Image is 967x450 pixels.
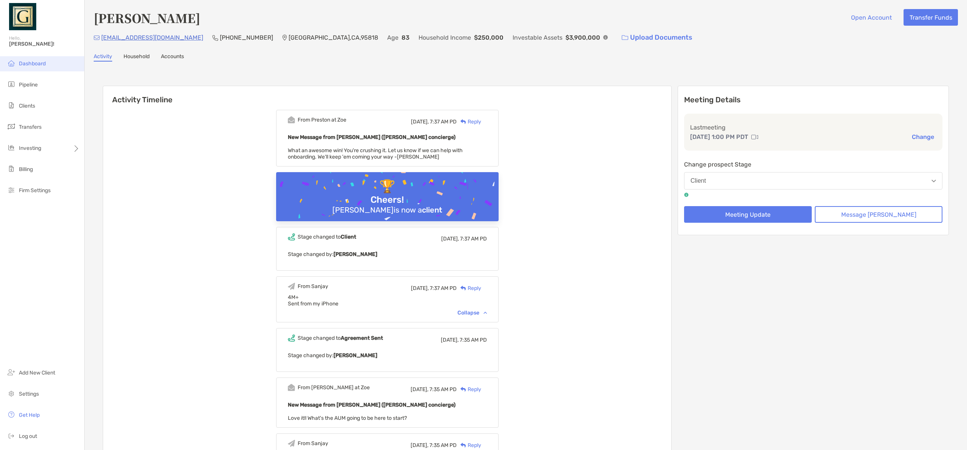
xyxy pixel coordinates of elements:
button: Meeting Update [684,206,812,223]
span: Transfers [19,124,42,130]
img: button icon [622,35,628,40]
img: Event icon [288,384,295,391]
p: Meeting Details [684,95,942,105]
a: Household [124,53,150,62]
button: Message [PERSON_NAME] [815,206,942,223]
p: $3,900,000 [565,33,600,42]
span: Firm Settings [19,187,51,194]
span: Get Help [19,412,40,418]
a: Activity [94,53,112,62]
span: Love it!! What's the AUM going to be here to start? [288,415,407,421]
span: Clients [19,103,35,109]
img: get-help icon [7,410,16,419]
div: From Sanjay [298,283,328,290]
span: 7:37 AM PD [430,119,457,125]
img: Event icon [288,283,295,290]
a: Upload Documents [617,29,697,46]
b: [PERSON_NAME] [334,352,377,359]
img: Event icon [288,116,295,123]
img: dashboard icon [7,59,16,68]
img: firm-settings icon [7,185,16,194]
b: [PERSON_NAME] [334,251,377,257]
b: New Message from [PERSON_NAME] ([PERSON_NAME] concierge) [288,402,456,408]
img: Email Icon [94,35,100,40]
div: Sent from my iPhone [288,301,487,307]
span: [DATE], [441,236,459,242]
p: 83 [402,33,409,42]
div: Collapse [457,310,487,316]
img: Event icon [288,440,295,447]
img: Location Icon [282,35,287,41]
div: Reply [457,441,481,449]
span: [DATE], [411,386,428,393]
span: 4M+ [288,294,487,307]
span: 7:35 AM PD [429,442,457,448]
img: transfers icon [7,122,16,131]
div: [PERSON_NAME] is now a [329,205,445,214]
p: Household Income [419,33,471,42]
div: Reply [457,284,481,292]
p: Stage changed by: [288,250,487,259]
span: Billing [19,166,33,173]
p: Change prospect Stage [684,160,942,169]
img: logout icon [7,431,16,440]
img: Chevron icon [483,311,487,314]
img: communication type [751,134,758,140]
p: Age [387,33,399,42]
div: Cheers! [368,194,407,205]
div: Client [690,177,706,184]
p: [DATE] 1:00 PM PDT [690,132,748,142]
img: Zoe Logo [9,3,36,30]
span: Investing [19,145,41,151]
span: [DATE], [441,337,459,343]
span: 7:35 AM PD [460,337,487,343]
b: Client [341,234,356,240]
div: 🏆 [376,179,398,194]
b: Agreement Sent [341,335,383,341]
p: [EMAIL_ADDRESS][DOMAIN_NAME] [101,33,203,42]
button: Client [684,172,942,190]
span: Add New Client [19,370,55,376]
div: From [PERSON_NAME] at Zoe [298,384,370,391]
button: Change [910,133,936,141]
div: From Preston at Zoe [298,117,346,123]
img: Info Icon [603,35,608,40]
div: From Sanjay [298,440,328,447]
button: Open Account [845,9,897,26]
span: [DATE], [411,442,428,448]
img: Reply icon [460,443,466,448]
p: [GEOGRAPHIC_DATA] , CA , 95818 [289,33,378,42]
a: Accounts [161,53,184,62]
h4: [PERSON_NAME] [94,9,200,26]
div: Stage changed to [298,335,383,341]
span: Settings [19,391,39,397]
span: [DATE], [411,119,429,125]
img: Reply icon [460,387,466,392]
img: Event icon [288,334,295,342]
img: Reply icon [460,119,466,124]
img: Reply icon [460,286,466,291]
p: Stage changed by: [288,351,487,360]
img: Event icon [288,233,295,240]
div: Stage changed to [298,234,356,240]
p: Last meeting [690,123,936,132]
span: [PERSON_NAME]! [9,41,80,47]
img: Open dropdown arrow [931,180,936,182]
p: $250,000 [474,33,504,42]
p: [PHONE_NUMBER] [220,33,273,42]
button: Transfer Funds [904,9,958,26]
span: 7:37 AM PD [460,236,487,242]
img: pipeline icon [7,80,16,89]
span: What an awesome win! You're crushing it. Let us know if we can help with onboarding. We'll keep '... [288,147,463,160]
img: billing icon [7,164,16,173]
img: Phone Icon [212,35,218,41]
span: Log out [19,433,37,439]
img: add_new_client icon [7,368,16,377]
b: New Message from [PERSON_NAME] ([PERSON_NAME] concierge) [288,134,456,140]
p: Investable Assets [513,33,562,42]
span: Pipeline [19,82,38,88]
img: investing icon [7,143,16,152]
img: Confetti [276,172,499,237]
span: 7:37 AM PD [430,285,457,291]
img: clients icon [7,101,16,110]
